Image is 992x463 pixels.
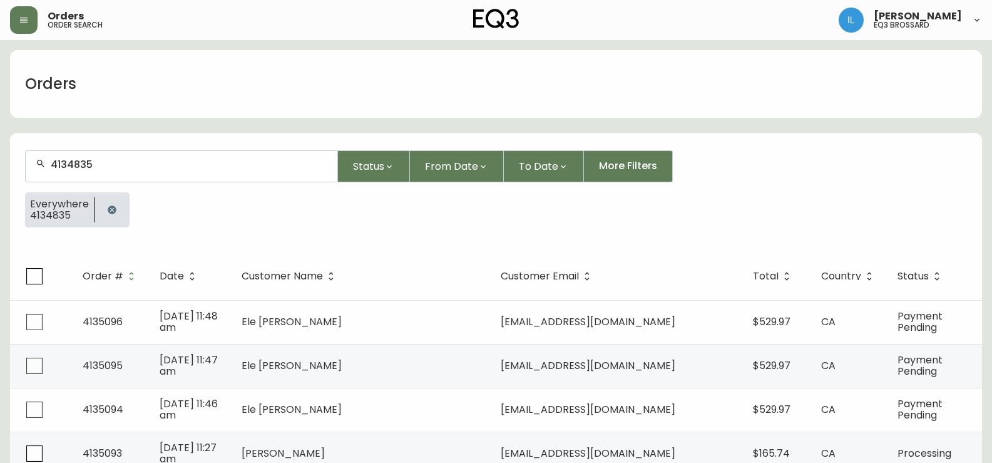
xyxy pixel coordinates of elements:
span: Status [897,271,945,282]
span: [EMAIL_ADDRESS][DOMAIN_NAME] [501,315,675,329]
span: [DATE] 11:46 am [160,397,218,422]
button: Status [338,150,410,182]
span: [DATE] 11:47 am [160,353,218,378]
span: Total [753,271,795,282]
span: CA [821,315,836,329]
span: 4135095 [83,358,123,373]
span: $165.74 [753,446,790,460]
span: [PERSON_NAME] [874,11,962,21]
span: Processing [897,446,951,460]
span: [PERSON_NAME] [242,446,325,460]
img: 998f055460c6ec1d1452ac0265469103 [839,8,864,33]
span: [DATE] 11:48 am [160,309,218,335]
span: Orders [48,11,84,21]
span: [EMAIL_ADDRESS][DOMAIN_NAME] [501,358,675,373]
span: CA [821,358,836,373]
span: Total [753,273,779,280]
span: From Date [425,159,478,174]
span: CA [821,402,836,417]
button: More Filters [584,150,673,182]
span: Ele [PERSON_NAME] [242,402,342,417]
span: [EMAIL_ADDRESS][DOMAIN_NAME] [501,446,675,460]
span: Payment Pending [897,353,943,378]
span: Payment Pending [897,397,943,422]
span: [EMAIL_ADDRESS][DOMAIN_NAME] [501,402,675,417]
span: 4135096 [83,315,123,329]
span: Country [821,273,861,280]
span: $529.97 [753,315,790,329]
button: To Date [504,150,584,182]
h1: Orders [25,73,76,95]
span: 4135093 [83,446,122,460]
span: Status [897,273,929,280]
span: Customer Email [501,273,579,280]
span: Order # [83,273,123,280]
span: Status [353,159,384,174]
span: $529.97 [753,402,790,417]
h5: order search [48,21,103,29]
span: Payment Pending [897,309,943,335]
button: From Date [410,150,504,182]
h5: eq3 brossard [874,21,929,29]
span: Ele [PERSON_NAME] [242,315,342,329]
span: Everywhere [30,199,89,210]
span: Order # [83,271,140,282]
span: To Date [519,159,558,174]
span: Ele [PERSON_NAME] [242,358,342,373]
span: Customer Email [501,271,595,282]
span: More Filters [599,159,657,173]
span: Country [821,271,877,282]
span: 4134835 [30,210,89,221]
img: logo [473,9,519,29]
span: $529.97 [753,358,790,373]
span: Customer Name [242,271,339,282]
span: 4135094 [83,402,123,417]
input: Search [51,159,327,170]
span: Date [160,273,184,280]
span: CA [821,446,836,460]
span: Customer Name [242,273,323,280]
span: Date [160,271,200,282]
